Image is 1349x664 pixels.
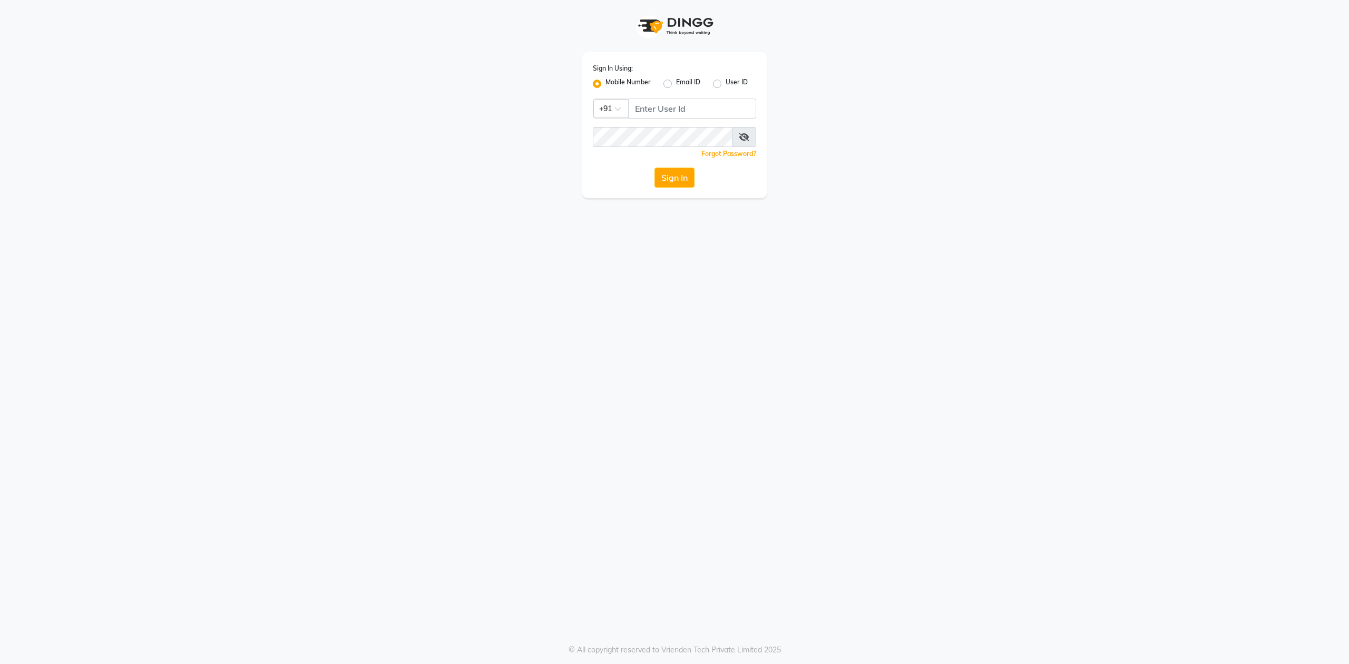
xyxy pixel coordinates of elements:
img: logo1.svg [632,11,717,42]
label: Sign In Using: [593,64,633,73]
input: Username [593,127,732,147]
label: Mobile Number [605,77,651,90]
label: User ID [726,77,748,90]
label: Email ID [676,77,700,90]
input: Username [628,99,756,119]
button: Sign In [654,168,695,188]
a: Forgot Password? [701,150,756,158]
